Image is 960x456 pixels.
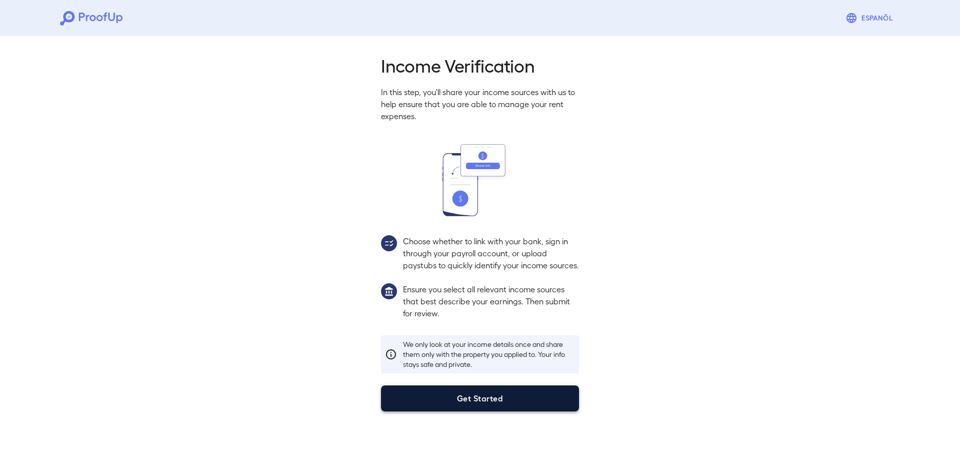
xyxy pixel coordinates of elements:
[442,144,517,216] img: transfer_money.svg
[381,235,397,251] img: group2.svg
[841,8,900,28] button: Espanõl
[403,339,575,369] p: We only look at your income details once and share them only with the property you applied to. Yo...
[381,283,397,299] img: group1.svg
[381,54,579,76] h2: Income Verification
[381,385,579,411] button: Get Started
[403,235,579,271] p: Choose whether to link with your bank, sign in through your payroll account, or upload paystubs t...
[403,283,579,319] p: Ensure you select all relevant income sources that best describe your earnings. Then submit for r...
[381,86,579,122] p: In this step, you'll share your income sources with us to help ensure that you are able to manage...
